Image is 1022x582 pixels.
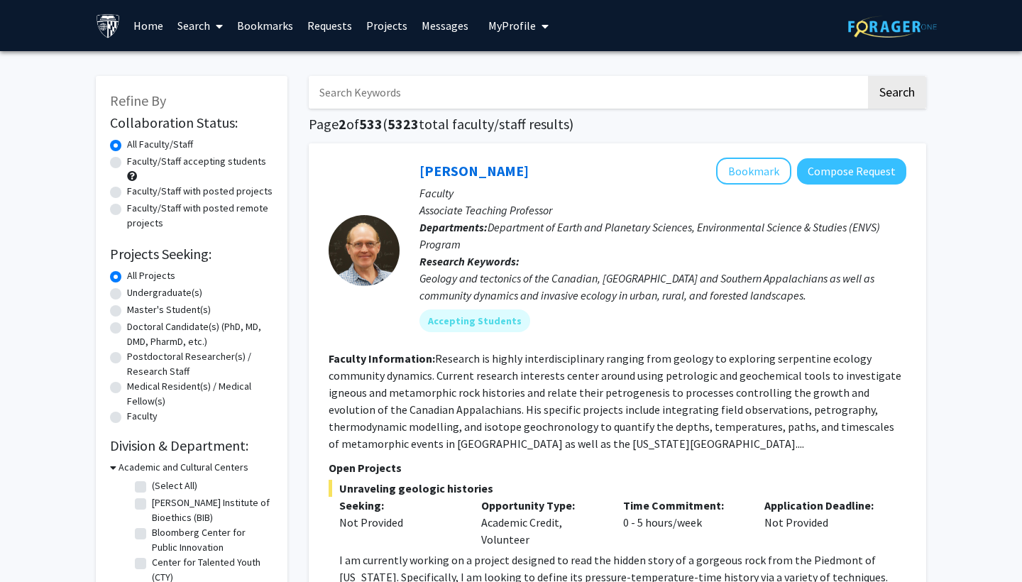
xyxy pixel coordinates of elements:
[419,185,906,202] p: Faculty
[127,201,273,231] label: Faculty/Staff with posted remote projects
[127,379,273,409] label: Medical Resident(s) / Medical Fellow(s)
[127,302,211,317] label: Master's Student(s)
[230,1,300,50] a: Bookmarks
[96,13,121,38] img: Johns Hopkins University Logo
[797,158,906,185] button: Compose Request to Jerry Burgess
[127,137,193,152] label: All Faculty/Staff
[419,202,906,219] p: Associate Teaching Professor
[716,158,791,185] button: Add Jerry Burgess to Bookmarks
[414,1,476,50] a: Messages
[388,115,419,133] span: 5323
[329,351,901,451] fg-read-more: Research is highly interdisciplinary ranging from geology to exploring serpentine ecology communi...
[764,497,885,514] p: Application Deadline:
[329,480,906,497] span: Unraveling geologic histories
[623,497,744,514] p: Time Commitment:
[471,497,612,548] div: Academic Credit, Volunteer
[419,254,520,268] b: Research Keywords:
[309,116,926,133] h1: Page of ( total faculty/staff results)
[419,220,880,251] span: Department of Earth and Planetary Sciences, Environmental Science & Studies (ENVS) Program
[754,497,896,548] div: Not Provided
[110,437,273,454] h2: Division & Department:
[127,184,273,199] label: Faculty/Staff with posted projects
[127,285,202,300] label: Undergraduate(s)
[127,319,273,349] label: Doctoral Candidate(s) (PhD, MD, DMD, PharmD, etc.)
[419,270,906,304] div: Geology and tectonics of the Canadian, [GEOGRAPHIC_DATA] and Southern Appalachians as well as com...
[300,1,359,50] a: Requests
[110,246,273,263] h2: Projects Seeking:
[339,497,460,514] p: Seeking:
[309,76,866,109] input: Search Keywords
[339,115,346,133] span: 2
[419,220,488,234] b: Departments:
[152,495,270,525] label: [PERSON_NAME] Institute of Bioethics (BIB)
[481,497,602,514] p: Opportunity Type:
[127,268,175,283] label: All Projects
[359,1,414,50] a: Projects
[170,1,230,50] a: Search
[110,114,273,131] h2: Collaboration Status:
[119,460,248,475] h3: Academic and Cultural Centers
[11,518,60,571] iframe: Chat
[127,154,266,169] label: Faculty/Staff accepting students
[868,76,926,109] button: Search
[152,478,197,493] label: (Select All)
[127,409,158,424] label: Faculty
[152,525,270,555] label: Bloomberg Center for Public Innovation
[848,16,937,38] img: ForagerOne Logo
[488,18,536,33] span: My Profile
[339,514,460,531] div: Not Provided
[110,92,166,109] span: Refine By
[127,349,273,379] label: Postdoctoral Researcher(s) / Research Staff
[126,1,170,50] a: Home
[329,351,435,366] b: Faculty Information:
[359,115,383,133] span: 533
[419,162,529,180] a: [PERSON_NAME]
[419,309,530,332] mat-chip: Accepting Students
[329,459,906,476] p: Open Projects
[612,497,754,548] div: 0 - 5 hours/week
